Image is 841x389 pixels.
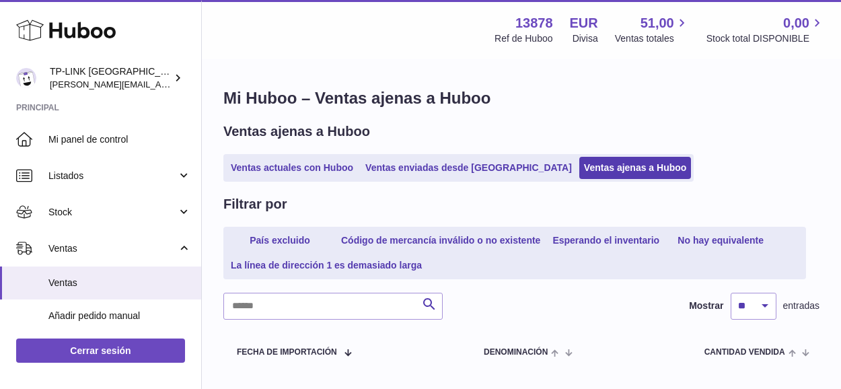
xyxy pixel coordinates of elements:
[16,339,185,363] a: Cerrar sesión
[615,14,690,45] a: 51,00 Ventas totales
[783,14,809,32] span: 0,00
[579,157,692,179] a: Ventas ajenas a Huboo
[50,79,270,90] span: [PERSON_NAME][EMAIL_ADDRESS][DOMAIN_NAME]
[515,14,553,32] strong: 13878
[706,14,825,45] a: 0,00 Stock total DISPONIBLE
[223,87,819,109] h1: Mi Huboo – Ventas ajenas a Huboo
[48,242,177,255] span: Ventas
[706,32,825,45] span: Stock total DISPONIBLE
[361,157,577,179] a: Ventas enviadas desde [GEOGRAPHIC_DATA]
[667,229,774,252] a: No hay equivalente
[570,14,598,32] strong: EUR
[615,32,690,45] span: Ventas totales
[226,157,358,179] a: Ventas actuales con Huboo
[484,348,548,357] span: Denominación
[573,32,598,45] div: Divisa
[226,229,334,252] a: País excluido
[336,229,545,252] a: Código de mercancía inválido o no existente
[48,206,177,219] span: Stock
[226,254,427,277] a: La línea de dirección 1 es demasiado larga
[783,299,819,312] span: entradas
[48,310,191,322] span: Añadir pedido manual
[223,122,370,141] h2: Ventas ajenas a Huboo
[495,32,552,45] div: Ref de Huboo
[48,170,177,182] span: Listados
[641,14,674,32] span: 51,00
[50,65,171,91] div: TP-LINK [GEOGRAPHIC_DATA], SOCIEDAD LIMITADA
[237,348,337,357] span: Fecha de importación
[16,68,36,88] img: celia.yan@tp-link.com
[48,277,191,289] span: Ventas
[48,133,191,146] span: Mi panel de control
[704,348,785,357] span: Cantidad vendida
[548,229,664,252] a: Esperando el inventario
[689,299,723,312] label: Mostrar
[223,195,287,213] h2: Filtrar por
